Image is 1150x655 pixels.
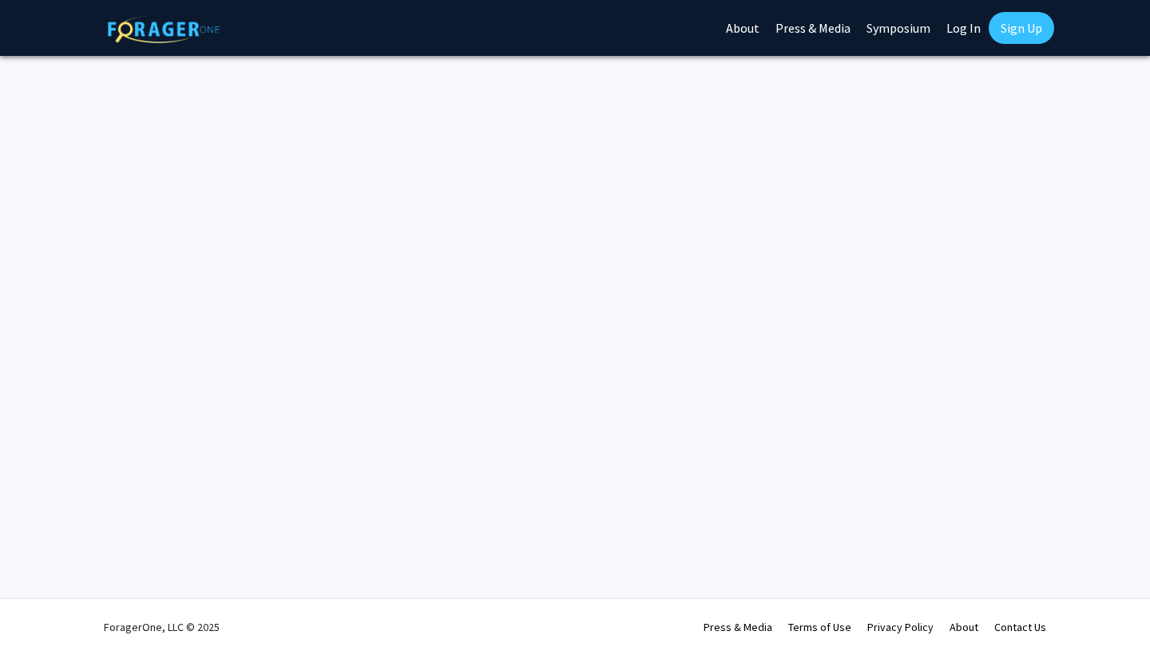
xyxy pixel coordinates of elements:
a: Sign Up [989,12,1054,44]
img: ForagerOne Logo [108,15,220,43]
a: Privacy Policy [867,620,934,634]
a: Press & Media [704,620,772,634]
a: About [950,620,978,634]
div: ForagerOne, LLC © 2025 [104,599,220,655]
a: Contact Us [994,620,1046,634]
a: Terms of Use [788,620,851,634]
